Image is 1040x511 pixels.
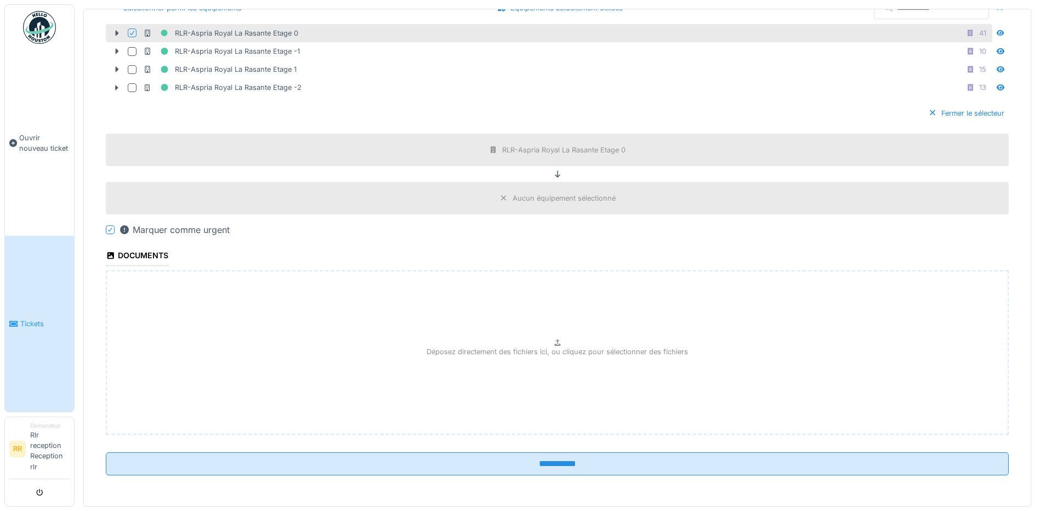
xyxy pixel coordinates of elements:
div: Aucun équipement sélectionné [513,193,616,203]
div: RLR-Aspria Royal La Rasante Etage -1 [143,44,300,58]
div: Fermer le sélecteur [924,106,1009,121]
div: RLR-Aspria Royal La Rasante Etage -2 [143,81,302,94]
div: Documents [106,247,168,266]
div: Marquer comme urgent [119,223,230,236]
span: Tickets [20,319,70,329]
div: Demandeur [30,422,70,430]
a: Tickets [5,236,74,411]
div: 41 [979,28,986,38]
div: RLR-Aspria Royal La Rasante Etage 0 [502,145,626,155]
div: 13 [979,82,986,93]
li: Rlr reception Reception rlr [30,422,70,476]
span: Ouvrir nouveau ticket [19,133,70,154]
div: 15 [979,64,986,75]
a: RR DemandeurRlr reception Reception rlr [9,422,70,479]
img: Badge_color-CXgf-gQk.svg [23,11,56,44]
div: 10 [979,46,986,56]
div: RLR-Aspria Royal La Rasante Etage 1 [143,63,297,76]
div: RLR-Aspria Royal La Rasante Etage 0 [143,26,298,40]
p: Déposez directement des fichiers ici, ou cliquez pour sélectionner des fichiers [427,347,688,357]
a: Ouvrir nouveau ticket [5,50,74,236]
li: RR [9,441,26,457]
